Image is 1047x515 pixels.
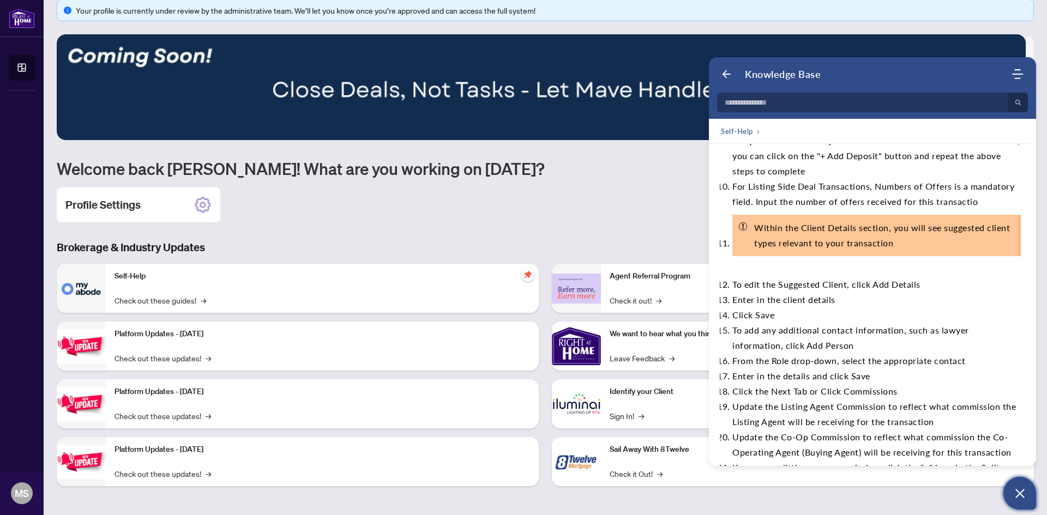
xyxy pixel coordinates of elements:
[732,384,1021,399] div: Click the Next Tab or Click Commissions
[732,399,1021,429] div: Update the Listing Agent Commission to reflect what commission the Listing Agent will be receivin...
[57,387,106,421] img: Platform Updates - July 8, 2025
[610,352,675,364] a: Leave Feedback→
[115,328,530,340] p: Platform Updates - [DATE]
[552,274,601,304] img: Agent Referral Program
[65,197,141,213] h2: Profile Settings
[732,277,1021,292] div: To edit the Suggested Client, click Add Details
[732,307,1021,323] div: Click Save
[115,410,211,422] a: Check out these updates!→
[656,294,661,306] span: →
[57,240,1034,255] h3: Brokerage & Industry Updates
[115,386,530,398] p: Platform Updates - [DATE]
[610,444,1025,456] p: Sail Away With 8Twelve
[721,126,753,137] span: Self-Help
[115,444,530,456] p: Platform Updates - [DATE]
[732,179,1021,209] div: For Listing Side Deal Transactions, Numbers of Offers is a mandatory field. Input the number of o...
[9,8,35,28] img: logo
[639,410,644,422] span: →
[206,352,211,364] span: →
[721,125,760,137] nav: breadcrumb
[64,7,71,14] span: info-circle
[57,329,106,363] img: Platform Updates - July 21, 2025
[1003,477,1036,510] button: Open asap
[521,268,534,281] span: pushpin
[657,468,663,480] span: →
[669,352,675,364] span: →
[721,69,732,80] button: Back
[115,352,211,364] a: Check out these updates!→
[732,429,1021,460] div: Update the Co-Op Commission to reflect what commission the Co-Operating Agent (Buying Agent) will...
[552,437,601,486] img: Sail Away With 8Twelve
[57,158,1034,179] h1: Welcome back [PERSON_NAME]! What are you working on [DATE]?
[1010,69,1024,80] div: Modules Menu
[610,468,663,480] a: Check it Out!→
[732,292,1021,307] div: Enter in the client details
[610,410,644,422] a: Sign In!→
[57,445,106,479] img: Platform Updates - June 23, 2025
[610,386,1025,398] p: Identify your Client
[115,468,211,480] a: Check out these updates!→
[15,486,29,501] span: MS
[115,294,206,306] a: Check out these guides!→
[76,4,1027,16] div: Your profile is currently under review by the administrative team. We’ll let you know once you’re...
[745,68,821,80] h1: Knowledge Base
[610,270,1025,282] p: Agent Referral Program
[732,368,1021,384] div: Enter in the details and click Save
[709,119,1036,144] div: breadcrumb current pageSelf-Help
[552,322,601,371] img: We want to hear what you think!
[610,328,1025,340] p: We want to hear what you think!
[206,468,211,480] span: →
[754,222,1010,248] span: Within the Client Details section, you will see suggested client types relevant to your transaction
[732,460,1021,490] div: If you are splitting your commission, click the "+" icon in the Split Commission section
[115,270,530,282] p: Self-Help
[57,264,106,313] img: Self-Help
[732,323,1021,353] div: To add any additional contact information, such as lawyer information, click Add Person
[610,294,661,306] a: Check it out!→
[57,34,1026,140] img: Slide 2
[552,379,601,428] img: Identify your Client
[206,410,211,422] span: →
[732,353,1021,368] div: From the Role drop-down, select the appropriate contact
[201,294,206,306] span: →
